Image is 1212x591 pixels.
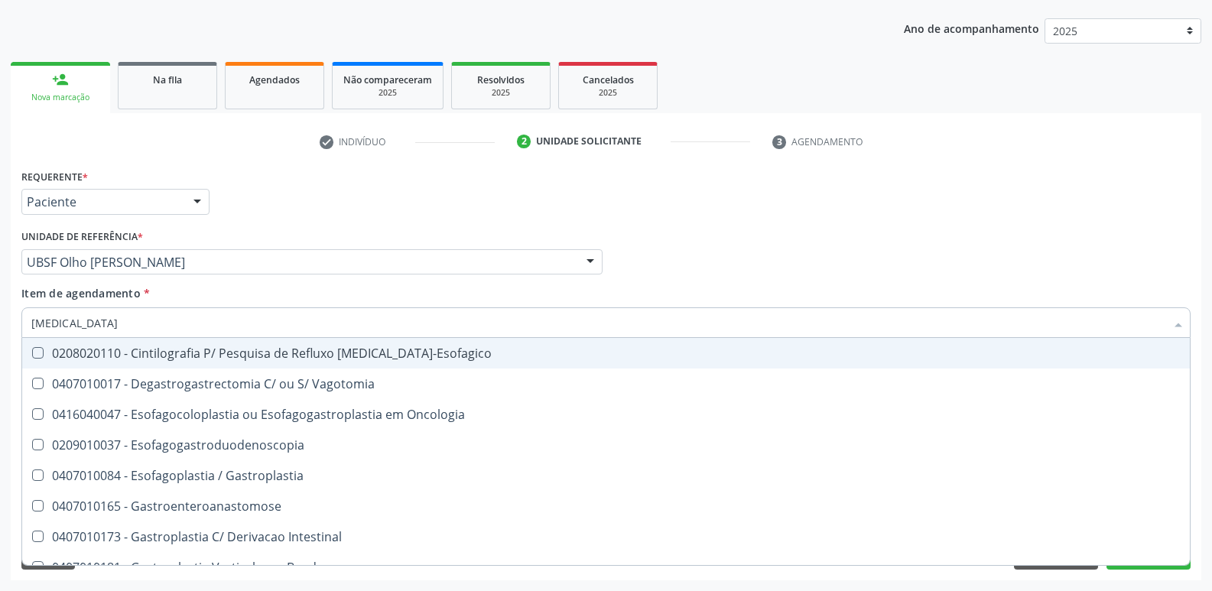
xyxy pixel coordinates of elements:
span: Não compareceram [343,73,432,86]
span: Resolvidos [477,73,525,86]
span: UBSF Olho [PERSON_NAME] [27,255,571,270]
div: Unidade solicitante [536,135,642,148]
div: 2025 [343,87,432,99]
div: 0407010017 - Degastrogastrectomia C/ ou S/ Vagotomia [31,378,1181,390]
div: 0407010173 - Gastroplastia C/ Derivacao Intestinal [31,531,1181,543]
span: Paciente [27,194,178,209]
div: person_add [52,71,69,88]
div: Nova marcação [21,92,99,103]
div: 0407010165 - Gastroenteroanastomose [31,500,1181,512]
p: Ano de acompanhamento [904,18,1039,37]
div: 0208020110 - Cintilografia P/ Pesquisa de Refluxo [MEDICAL_DATA]-Esofagico [31,347,1181,359]
span: Cancelados [583,73,634,86]
div: 0209010037 - Esofagogastroduodenoscopia [31,439,1181,451]
label: Requerente [21,165,88,189]
div: 0416040047 - Esofagocoloplastia ou Esofagogastroplastia em Oncologia [31,408,1181,421]
span: Na fila [153,73,182,86]
div: 0407010181 - Gastroplastia Vertical com Banda [31,561,1181,573]
div: 0407010084 - Esofagoplastia / Gastroplastia [31,469,1181,482]
div: 2025 [570,87,646,99]
div: 2025 [463,87,539,99]
label: Unidade de referência [21,226,143,249]
span: Agendados [249,73,300,86]
input: Buscar por procedimentos [31,307,1165,338]
span: Item de agendamento [21,286,141,300]
div: 2 [517,135,531,148]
